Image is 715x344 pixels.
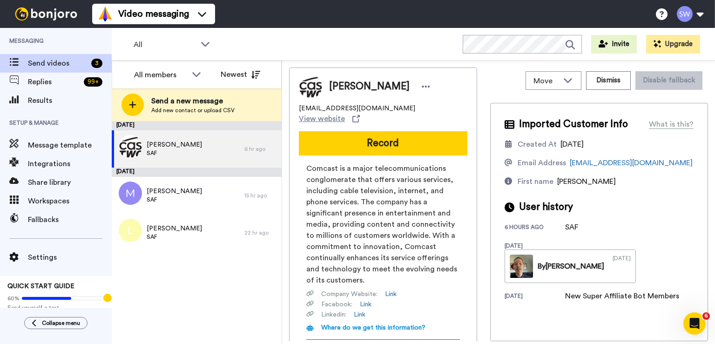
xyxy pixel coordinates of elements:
[134,69,187,81] div: All members
[119,135,142,158] img: f51cf497-2638-4001-9968-da31116ba396.jpg
[147,233,202,241] span: SAF
[649,119,694,130] div: What is this?
[147,224,202,233] span: [PERSON_NAME]
[565,290,679,302] div: New Super Affiliate Bot Members
[299,104,415,113] span: [EMAIL_ADDRESS][DOMAIN_NAME]
[505,223,565,233] div: 6 hours ago
[28,252,112,263] span: Settings
[214,65,267,84] button: Newest
[354,310,365,319] a: Link
[306,163,460,286] span: Comcast is a major telecommunications conglomerate that offers various services, including cable ...
[103,294,112,302] div: Tooltip anchor
[505,292,565,302] div: [DATE]
[28,158,112,169] span: Integrations
[519,200,573,214] span: User history
[329,80,410,94] span: [PERSON_NAME]
[299,75,322,98] img: Image of ROBERT
[28,196,112,207] span: Workspaces
[518,157,566,169] div: Email Address
[147,140,202,149] span: [PERSON_NAME]
[321,324,425,331] span: Where do we get this information?
[84,77,102,87] div: 99 +
[244,192,277,199] div: 15 hr ago
[28,214,112,225] span: Fallbacks
[533,75,559,87] span: Move
[151,107,235,114] span: Add new contact or upload CSV
[635,71,702,90] button: Disable fallback
[518,176,553,187] div: First name
[646,35,700,54] button: Upgrade
[28,177,112,188] span: Share library
[28,140,112,151] span: Message template
[570,159,693,167] a: [EMAIL_ADDRESS][DOMAIN_NAME]
[91,59,102,68] div: 3
[519,117,628,131] span: Imported Customer Info
[28,95,112,106] span: Results
[244,145,277,153] div: 6 hr ago
[7,295,20,302] span: 60%
[702,312,710,320] span: 6
[321,290,378,299] span: Company Website :
[591,35,637,54] button: Invite
[119,182,142,205] img: m.png
[28,58,88,69] span: Send videos
[299,131,467,155] button: Record
[586,71,631,90] button: Dismiss
[557,178,616,185] span: [PERSON_NAME]
[24,317,88,329] button: Collapse menu
[321,310,346,319] span: Linkedin :
[510,255,533,278] img: 15b5d714-81ee-4bc9-a656-a12919892199-thumb.jpg
[505,250,636,283] a: By[PERSON_NAME][DATE]
[299,113,360,124] a: View website
[560,141,584,148] span: [DATE]
[147,196,202,203] span: SAF
[518,139,557,150] div: Created At
[385,290,397,299] a: Link
[42,319,80,327] span: Collapse menu
[147,187,202,196] span: [PERSON_NAME]
[538,261,604,272] div: By [PERSON_NAME]
[98,7,113,21] img: vm-color.svg
[118,7,189,20] span: Video messaging
[7,283,74,290] span: QUICK START GUIDE
[505,242,565,250] div: [DATE]
[7,304,104,311] span: Send yourself a test
[683,312,706,335] iframe: Intercom live chat
[321,300,352,309] span: Facebook :
[360,300,371,309] a: Link
[112,168,282,177] div: [DATE]
[134,39,196,50] span: All
[28,76,80,88] span: Replies
[244,229,277,236] div: 22 hr ago
[112,121,282,130] div: [DATE]
[151,95,235,107] span: Send a new message
[565,222,612,233] div: SAF
[613,255,631,278] div: [DATE]
[11,7,81,20] img: bj-logo-header-white.svg
[147,149,202,157] span: SAF
[119,219,142,242] img: l.png
[299,113,345,124] span: View website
